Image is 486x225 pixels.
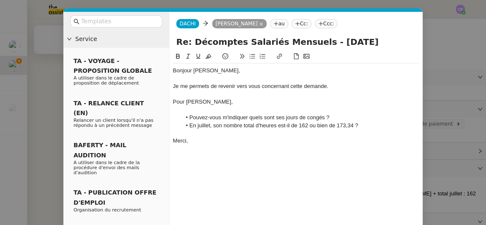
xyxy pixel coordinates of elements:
[63,31,169,47] div: Service
[74,189,156,206] span: TA - PUBLICATION OFFRE D'EMPLOI
[315,19,338,28] nz-tag: Ccc:
[181,114,420,121] li: Pouvez-vous m'indiquer quels sont ses jours de congés ?
[173,137,419,145] div: Merci,
[74,207,141,213] span: Organisation du recrutement
[74,118,153,128] span: Relancer un client lorsqu'il n'a pas répondu à un précédent message
[74,75,139,86] span: A utiliser dans le cadre de proposition de déplacement
[173,98,419,106] div: Pour [PERSON_NAME],
[173,67,419,74] div: Bonjour [PERSON_NAME],
[74,160,140,176] span: A utiliser dans le cadre de la procédure d'envoi des mails d'audition
[74,142,126,158] span: BAFERTY - MAIL AUDITION
[81,16,157,26] input: Templates
[180,21,196,27] span: DACHI
[292,19,311,28] nz-tag: Cc:
[212,19,267,28] nz-tag: [PERSON_NAME]
[270,19,288,28] nz-tag: au
[75,34,166,44] span: Service
[74,58,152,74] span: TA - VOYAGE - PROPOSITION GLOBALE
[173,82,419,90] div: Je me permets de revenir vers vous concernant cette demande.
[74,100,144,116] span: TA - RELANCE CLIENT (EN)
[176,36,416,48] input: Subject
[181,122,420,129] li: En juillet, son nombre total d'heures est-il de 162 ou bien de 173,34 ?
